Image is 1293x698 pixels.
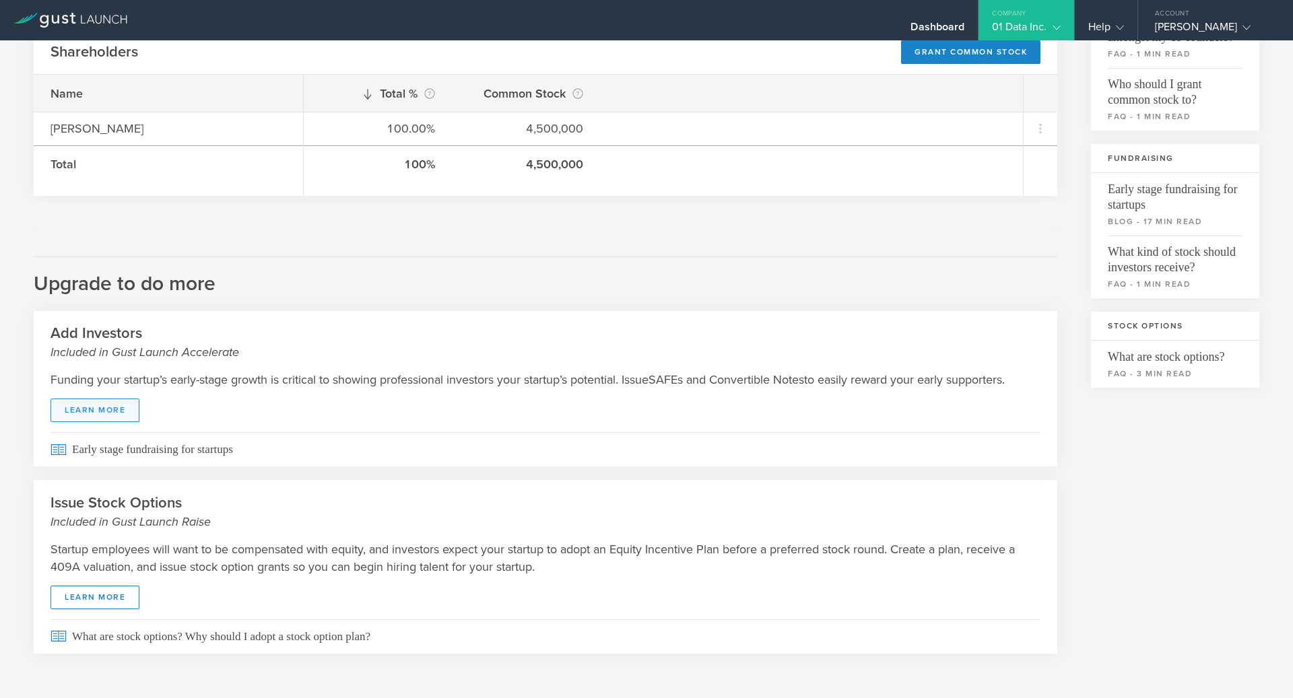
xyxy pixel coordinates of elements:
[51,324,1040,361] h2: Add Investors
[1108,173,1242,213] span: Early stage fundraising for startups
[1108,68,1242,108] span: Who should I grant common stock to?
[469,155,583,173] div: 4,500,000
[51,42,138,62] h2: Shareholders
[1091,312,1259,341] h3: Stock Options
[34,619,1057,654] a: What are stock options? Why should I adopt a stock option plan?
[321,84,435,103] div: Total %
[51,619,1040,654] span: What are stock options? Why should I adopt a stock option plan?
[34,432,1057,466] a: Early stage fundraising for startups
[51,120,286,137] div: [PERSON_NAME]
[1108,278,1242,290] small: faq - 1 min read
[1108,368,1242,380] small: faq - 3 min read
[1108,236,1242,275] span: What kind of stock should investors receive?
[51,85,286,102] div: Name
[992,20,1060,40] div: 01 Data Inc.
[51,155,286,173] div: Total
[1091,341,1259,388] a: What are stock options?faq - 3 min read
[51,398,139,422] a: learn more
[321,155,435,173] div: 100%
[1108,215,1242,228] small: blog - 17 min read
[910,20,964,40] div: Dashboard
[51,513,1040,530] small: Included in Gust Launch Raise
[1088,20,1124,40] div: Help
[1155,20,1269,40] div: [PERSON_NAME]
[469,84,583,103] div: Common Stock
[1108,341,1242,365] span: What are stock options?
[901,40,1040,64] div: Grant Common Stock
[1091,68,1259,131] a: Who should I grant common stock to?faq - 1 min read
[34,256,1057,298] h2: Upgrade to do more
[1108,110,1242,123] small: faq - 1 min read
[51,432,1040,466] span: Early stage fundraising for startups
[1226,633,1293,698] iframe: Chat Widget
[51,540,1040,575] p: Startup employees will want to be compensated with equity, and investors expect your startup to a...
[649,371,804,388] span: SAFEs and Convertible Notes
[51,371,1040,388] p: Funding your startup’s early-stage growth is critical to showing professional investors your star...
[51,586,139,609] a: learn more
[1091,236,1259,298] a: What kind of stock should investors receive?faq - 1 min read
[1108,48,1242,60] small: faq - 1 min read
[321,120,435,137] div: 100.00%
[1091,173,1259,236] a: Early stage fundraising for startupsblog - 17 min read
[1091,144,1259,173] h3: Fundraising
[51,493,1040,530] h2: Issue Stock Options
[469,120,583,137] div: 4,500,000
[51,343,1040,361] small: Included in Gust Launch Accelerate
